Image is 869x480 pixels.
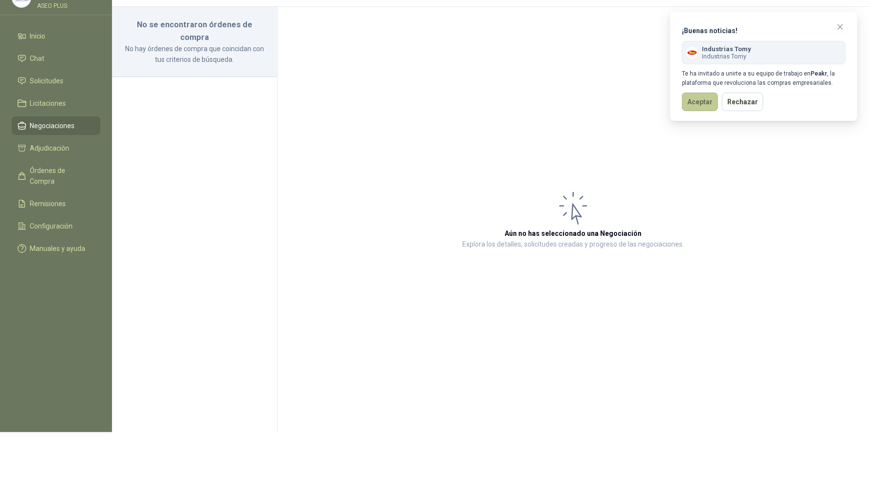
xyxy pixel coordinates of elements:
[12,161,100,191] a: Órdenes de Compra
[30,165,91,187] span: Órdenes de Compra
[463,239,684,250] p: Explora los detalles, solicitudes creadas y progreso de las negociaciones.
[30,98,66,109] span: Licitaciones
[682,69,846,88] div: Te ha invitado a unirte a su equipo de trabajo en , la plataforma que revoluciona las compras emp...
[37,3,100,9] p: ASEO PLUS
[702,53,751,60] span: Industrias Tomy
[682,25,846,36] h3: ¡Buenas noticias!
[702,45,751,53] span: Industrias Tomy
[722,93,763,111] button: Rechazar
[12,49,100,68] a: Chat
[837,23,844,30] span: close
[505,228,642,239] h3: Aún no has seleccionado una Negociación
[12,239,100,258] a: Manuales y ayuda
[12,139,100,157] a: Adjudicación
[12,94,100,113] a: Licitaciones
[682,93,718,111] button: Aceptar
[124,43,265,65] p: No hay órdenes de compra que coincidan con tus criterios de búsqueda.
[12,116,100,135] a: Negociaciones
[12,217,100,235] a: Configuración
[30,53,45,64] span: Chat
[835,21,846,32] a: Close
[686,47,698,58] img: Company Logo
[12,194,100,213] a: Remisiones
[30,243,86,254] span: Manuales y ayuda
[12,72,100,90] a: Solicitudes
[30,143,70,154] span: Adjudicación
[30,120,75,131] span: Negociaciones
[811,70,827,77] strong: Peakr
[124,19,265,43] h3: No se encontraron órdenes de compra
[12,27,100,45] a: Inicio
[30,76,64,86] span: Solicitudes
[30,198,66,209] span: Remisiones
[30,31,46,41] span: Inicio
[30,221,73,231] span: Configuración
